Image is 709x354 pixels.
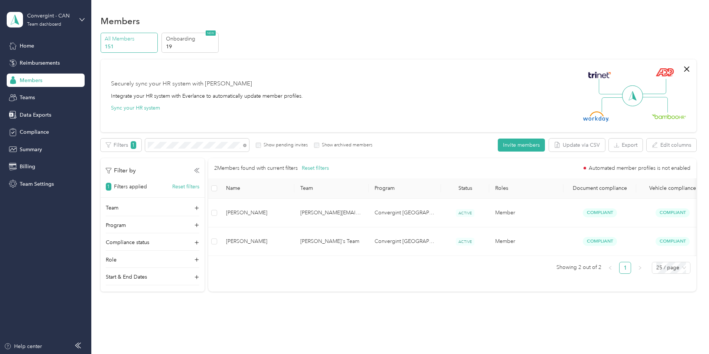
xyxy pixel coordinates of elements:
button: Filters1 [101,139,141,152]
p: 151 [105,43,155,51]
img: Line Left Up [599,79,625,95]
p: 2 Members found with current filters [214,164,298,172]
div: Page Size [652,262,690,274]
span: left [608,266,612,270]
td: Member [489,199,563,227]
span: 1 [131,141,136,149]
span: Team Settings [20,180,54,188]
img: Trinet [587,70,612,80]
span: Compliance [20,128,49,136]
img: Line Right Down [642,97,668,113]
img: Line Left Down [601,97,627,112]
img: BambooHR [652,114,686,119]
span: Reimbursements [20,59,60,67]
td: Tim Kravjanski's Team [294,227,369,256]
p: Onboarding [166,35,216,43]
div: Convergint - CAN [27,12,73,20]
p: All Members [105,35,155,43]
button: Invite members [498,139,545,152]
span: 1 [106,183,111,191]
span: ACTIVE [456,209,474,217]
button: Edit columns [647,139,696,152]
li: Previous Page [604,262,616,274]
button: Help center [4,342,42,350]
label: Show archived members [319,142,372,149]
th: Roles [489,178,563,199]
span: Showing 2 out of 2 [556,262,601,273]
td: Convergint Canada 2024 [369,227,441,256]
a: 1 [620,262,631,273]
span: Members [20,77,42,84]
span: Compliant [656,237,690,246]
span: Summary [20,146,42,153]
img: ADP [656,68,674,77]
th: Program [369,178,441,199]
div: Document compliance [569,185,630,191]
button: Update via CSV [549,139,605,152]
div: Vehicle compliance [642,185,703,191]
span: Compliant [583,237,617,246]
div: Integrate your HR system with Everlance to automatically update member profiles. [111,92,303,100]
iframe: Everlance-gr Chat Button Frame [667,312,709,354]
button: Sync your HR system [111,104,160,112]
th: Name [220,178,294,199]
button: Reset filters [172,183,199,191]
button: right [634,262,646,274]
li: Next Page [634,262,646,274]
div: Securely sync your HR system with [PERSON_NAME] [111,79,252,88]
span: 25 / page [656,262,686,273]
th: Team [294,178,369,199]
span: Billing [20,163,35,170]
th: Status [441,178,489,199]
p: Compliance status [106,238,149,246]
span: ACTIVE [456,238,474,246]
img: Workday [583,111,609,122]
p: 19 [166,43,216,51]
p: Team [106,204,118,212]
button: Export [609,139,643,152]
li: 1 [619,262,631,274]
p: Filters applied [114,183,147,191]
span: NEW [206,30,216,36]
span: Data Exports [20,111,51,119]
button: Reset filters [302,164,329,172]
span: Home [20,42,34,50]
p: Filter by [106,166,136,175]
h1: Members [101,17,140,25]
p: Role [106,256,117,264]
td: Rodrigo R. Ramirez [220,227,294,256]
p: Program [106,221,126,229]
span: [PERSON_NAME] [226,209,288,217]
td: Member [489,227,563,256]
p: Start & End Dates [106,273,147,281]
img: Line Right Up [640,79,666,94]
td: Amir M. Shaikh [220,199,294,227]
span: right [638,266,642,270]
span: Automated member profiles is not enabled [589,166,690,171]
td: Convergint Canada 2024 [369,199,441,227]
span: [PERSON_NAME] [226,237,288,246]
label: Show pending invites [261,142,308,149]
button: left [604,262,616,274]
span: Compliant [583,208,617,217]
span: Teams [20,94,35,101]
td: matthew.willie@convergint.com [294,199,369,227]
span: Name [226,185,288,191]
span: Compliant [656,208,690,217]
div: Team dashboard [27,22,61,27]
